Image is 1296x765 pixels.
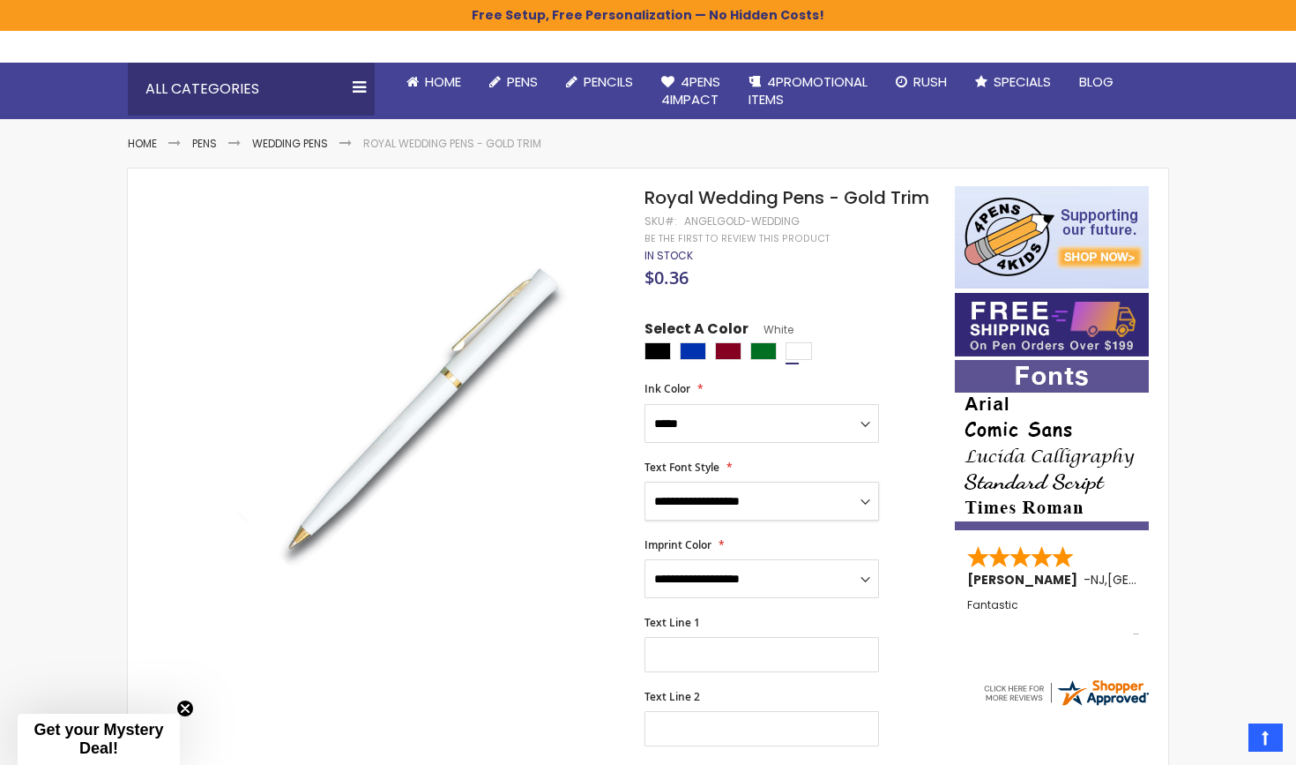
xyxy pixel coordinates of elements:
a: Top [1248,724,1283,752]
a: Wedding Pens [252,136,328,151]
img: Free shipping on orders over $199 [955,293,1149,356]
span: In stock [644,248,693,263]
span: Pencils [584,72,633,91]
span: [PERSON_NAME] [967,571,1084,589]
span: Royal Wedding Pens - Gold Trim [644,185,929,210]
img: angel_gold_side_white_1.jpg [218,212,621,615]
span: 4Pens 4impact [661,72,720,109]
div: All Categories [128,63,375,116]
a: Be the first to review this product [644,232,830,245]
span: Select A Color [644,319,749,343]
span: Blog [1079,72,1114,91]
div: Black [644,342,671,360]
span: [GEOGRAPHIC_DATA] [1107,571,1237,589]
div: Availability [644,249,693,263]
span: Text Line 1 [644,615,700,630]
a: Pens [192,136,217,151]
button: Close teaser [176,700,194,717]
a: Rush [882,63,961,101]
img: 4pens 4 kids [955,186,1149,289]
span: Home [425,72,461,91]
a: Blog [1065,63,1128,101]
span: $0.36 [644,266,689,289]
span: Specials [994,72,1051,91]
span: - , [1084,571,1237,589]
a: 4PROMOTIONALITEMS [734,63,882,120]
div: Green [750,342,777,360]
a: Pencils [552,63,647,101]
a: Home [392,63,475,101]
span: Ink Color [644,381,690,396]
span: White [749,322,793,337]
span: Rush [913,72,947,91]
div: Blue [680,342,706,360]
div: Get your Mystery Deal!Close teaser [18,714,180,765]
div: Fantastic [967,599,1138,637]
span: 4PROMOTIONAL ITEMS [749,72,868,109]
div: White [786,342,812,360]
a: Home [128,136,157,151]
div: AngelGold-wedding [684,214,800,229]
img: font-personalization-examples [955,360,1149,530]
a: 4pens.com certificate URL [981,697,1151,712]
a: Specials [961,63,1065,101]
span: Pens [507,72,538,91]
span: Text Line 2 [644,689,700,704]
a: Pens [475,63,552,101]
span: NJ [1091,571,1105,589]
a: 4Pens4impact [647,63,734,120]
span: Text Font Style [644,460,719,475]
span: Get your Mystery Deal! [34,721,163,757]
img: 4pens.com widget logo [981,677,1151,709]
span: Imprint Color [644,537,711,552]
strong: SKU [644,214,677,229]
div: Burgundy [715,342,741,360]
li: Royal Wedding Pens - Gold Trim [363,137,541,151]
